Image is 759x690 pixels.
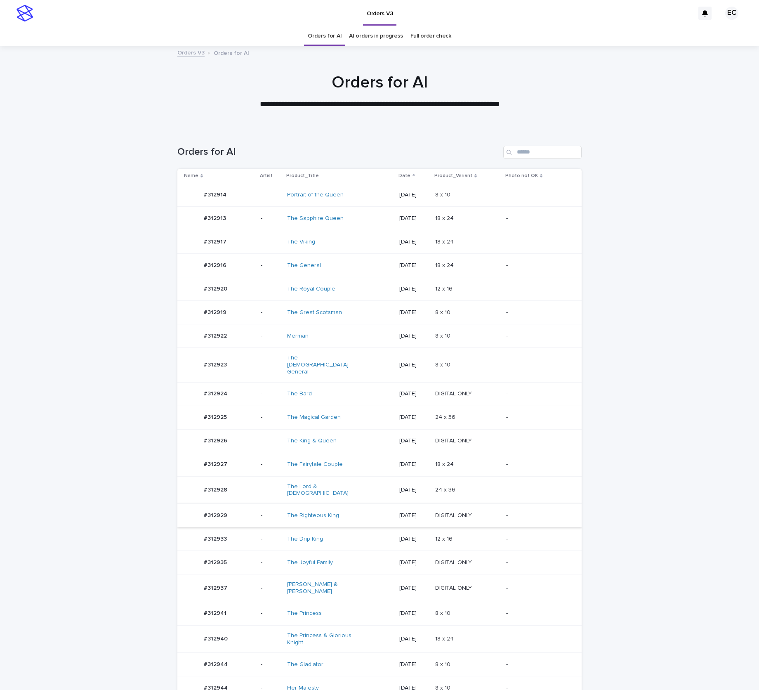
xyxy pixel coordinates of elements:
[287,581,356,595] a: [PERSON_NAME] & [PERSON_NAME]
[435,213,455,222] p: 18 x 24
[287,559,333,566] a: The Joyful Family
[177,73,582,92] h1: Orders for AI
[204,583,229,592] p: #312937
[261,559,280,566] p: -
[435,360,452,369] p: 8 x 10
[204,213,228,222] p: #312913
[287,632,356,646] a: The Princess & Glorious Knight
[506,239,568,246] p: -
[204,634,229,643] p: #312940
[399,636,428,643] p: [DATE]
[177,653,582,676] tr: #312944#312944 -The Gladiator [DATE]8 x 108 x 10 -
[16,5,33,21] img: stacker-logo-s-only.png
[261,390,280,397] p: -
[399,437,428,444] p: [DATE]
[506,661,568,668] p: -
[261,286,280,293] p: -
[506,333,568,340] p: -
[261,610,280,617] p: -
[177,348,582,382] tr: #312923#312923 -The [DEMOGRAPHIC_DATA] General [DATE]8 x 108 x 10 -
[204,237,228,246] p: #312917
[399,309,428,316] p: [DATE]
[261,309,280,316] p: -
[435,284,454,293] p: 12 x 16
[435,659,452,668] p: 8 x 10
[287,286,335,293] a: The Royal Couple
[506,585,568,592] p: -
[506,262,568,269] p: -
[287,536,323,543] a: The Drip King
[399,536,428,543] p: [DATE]
[506,362,568,369] p: -
[506,414,568,421] p: -
[399,661,428,668] p: [DATE]
[261,362,280,369] p: -
[204,190,228,198] p: #312914
[435,389,474,397] p: DIGITAL ONLY
[410,26,451,46] a: Full order check
[177,406,582,429] tr: #312925#312925 -The Magical Garden [DATE]24 x 3624 x 36 -
[261,636,280,643] p: -
[204,608,228,617] p: #312941
[261,661,280,668] p: -
[177,574,582,602] tr: #312937#312937 -[PERSON_NAME] & [PERSON_NAME] [DATE]DIGITAL ONLYDIGITAL ONLY -
[261,585,280,592] p: -
[261,414,280,421] p: -
[177,625,582,653] tr: #312940#312940 -The Princess & Glorious Knight [DATE]18 x 2418 x 24 -
[506,536,568,543] p: -
[261,215,280,222] p: -
[177,277,582,301] tr: #312920#312920 -The Royal Couple [DATE]12 x 1612 x 16 -
[398,171,410,180] p: Date
[214,48,249,57] p: Orders for AI
[204,459,229,468] p: #312927
[399,215,428,222] p: [DATE]
[204,436,229,444] p: #312926
[261,333,280,340] p: -
[435,307,452,316] p: 8 x 10
[506,559,568,566] p: -
[435,237,455,246] p: 18 x 24
[287,661,323,668] a: The Gladiator
[435,558,474,566] p: DIGITAL ONLY
[177,301,582,324] tr: #312919#312919 -The Great Scotsman [DATE]8 x 108 x 10 -
[399,333,428,340] p: [DATE]
[399,239,428,246] p: [DATE]
[399,610,428,617] p: [DATE]
[287,390,312,397] a: The Bard
[399,414,428,421] p: [DATE]
[399,461,428,468] p: [DATE]
[177,476,582,504] tr: #312928#312928 -The Lord & [DEMOGRAPHIC_DATA] [DATE]24 x 3624 x 36 -
[204,331,229,340] p: #312922
[287,333,309,340] a: Merman
[435,534,454,543] p: 12 x 16
[399,262,428,269] p: [DATE]
[204,284,229,293] p: #312920
[287,512,339,519] a: The Righteous King
[506,512,568,519] p: -
[506,461,568,468] p: -
[287,354,356,375] a: The [DEMOGRAPHIC_DATA] General
[435,260,455,269] p: 18 x 24
[287,610,322,617] a: The Princess
[204,558,229,566] p: #312935
[177,453,582,476] tr: #312927#312927 -The Fairytale Couple [DATE]18 x 2418 x 24 -
[287,414,341,421] a: The Magical Garden
[506,286,568,293] p: -
[204,307,228,316] p: #312919
[177,382,582,406] tr: #312924#312924 -The Bard [DATE]DIGITAL ONLYDIGITAL ONLY -
[435,412,457,421] p: 24 x 36
[435,331,452,340] p: 8 x 10
[435,608,452,617] p: 8 x 10
[261,191,280,198] p: -
[399,390,428,397] p: [DATE]
[435,510,474,519] p: DIGITAL ONLY
[260,171,273,180] p: Artist
[435,634,455,643] p: 18 x 24
[506,636,568,643] p: -
[287,461,343,468] a: The Fairytale Couple
[503,146,582,159] input: Search
[177,504,582,527] tr: #312929#312929 -The Righteous King [DATE]DIGITAL ONLYDIGITAL ONLY -
[177,551,582,574] tr: #312935#312935 -The Joyful Family [DATE]DIGITAL ONLYDIGITAL ONLY -
[308,26,342,46] a: Orders for AI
